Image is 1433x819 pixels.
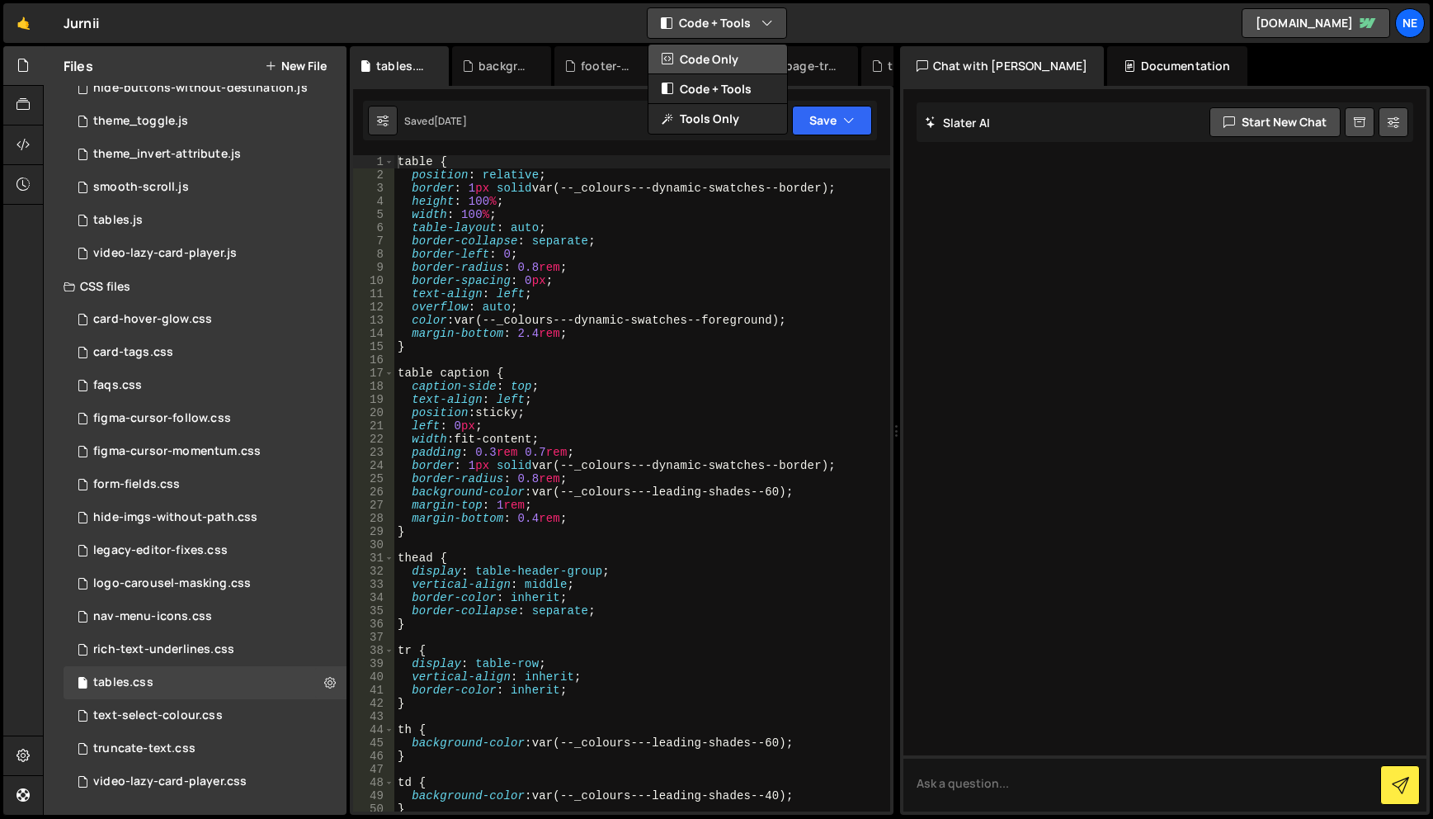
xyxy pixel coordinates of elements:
div: 16 [353,353,394,367]
div: 29 [353,525,394,538]
div: 16694/47633.css [64,303,346,336]
div: smooth-scroll.js [93,180,189,195]
div: 17 [353,367,394,380]
div: 16694/46743.css [64,402,346,435]
div: text-select-colour.css [93,708,223,723]
div: 16694/45746.css [64,369,346,402]
div: 16694/47252.css [64,435,346,468]
div: 16694/47813.js [64,105,346,138]
div: card-hover-glow.css [93,312,212,327]
div: 40 [353,670,394,684]
div: 16694/46553.js [64,138,346,171]
div: hide-imgs-without-path.css [93,510,257,525]
div: 16694/47249.css [64,666,346,699]
div: 16694/45729.css [64,567,346,600]
div: 38 [353,644,394,657]
div: theme_toggle.js [93,114,188,129]
div: 16694/45897.css [64,765,346,798]
div: card-tags.css [93,345,173,360]
div: 31 [353,552,394,565]
div: 7 [353,234,394,248]
div: 48 [353,776,394,789]
div: logo-carousel-masking.css [93,576,251,591]
div: 33 [353,578,394,591]
div: page-transition-out.js [785,58,838,74]
div: 35 [353,604,394,618]
div: faqs.css [93,378,142,393]
div: 45 [353,736,394,750]
div: video-lazy-card-player.css [93,774,247,789]
div: tables.css [376,58,429,74]
div: 25 [353,472,394,485]
div: Saved [404,114,467,128]
div: footer-squares.js [581,58,634,74]
div: Jurnii [64,13,99,33]
div: 26 [353,485,394,499]
div: 16694/46846.css [64,501,346,534]
div: 16694/47250.js [64,204,346,237]
div: 6 [353,221,394,234]
div: 16694/45748.css [64,468,346,501]
div: tables.css [93,675,153,690]
div: 41 [353,684,394,697]
div: theme_toggle.js [888,58,940,74]
div: 32 [353,565,394,578]
div: 16694/45728.css [64,732,346,765]
div: 23 [353,446,394,459]
div: 8 [353,248,394,261]
div: nav-menu-icons.css [93,609,212,624]
div: 3 [353,182,394,195]
div: 27 [353,499,394,512]
div: 24 [353,459,394,472]
a: 🤙 [3,3,44,43]
div: 10 [353,274,394,287]
div: 1 [353,155,394,168]
div: 16694/45914.js [64,72,346,105]
div: 46 [353,750,394,763]
div: 13 [353,314,394,327]
div: 20 [353,406,394,419]
button: Code + Tools [648,74,787,104]
div: 14 [353,327,394,340]
a: Ne [1395,8,1425,38]
div: 18 [353,380,394,393]
button: Save [792,106,872,135]
div: 28 [353,512,394,525]
div: 15 [353,340,394,353]
div: Chat with [PERSON_NAME] [900,46,1105,86]
div: [DATE] [434,114,467,128]
h2: Files [64,57,93,75]
div: rich-text-underlines.css [93,642,234,657]
div: 2 [353,168,394,182]
div: 9 [353,261,394,274]
button: New File [265,59,327,73]
div: 16694/46845.css [64,336,346,369]
div: 16694/45610.css [64,633,346,666]
div: tables.js [93,213,143,228]
div: 44 [353,723,394,736]
div: CSS files [44,270,346,303]
div: 19 [353,393,394,406]
div: 5 [353,208,394,221]
div: 43 [353,710,394,723]
div: 42 [353,697,394,710]
h2: Slater AI [925,115,991,130]
div: 49 [353,789,394,802]
div: 16694/47139.css [64,534,346,567]
div: 50 [353,802,394,816]
div: 4 [353,195,394,208]
div: 16694/46218.css [64,600,346,633]
div: 30 [353,538,394,552]
div: theme_invert-attribute.js [93,147,241,162]
div: figma-cursor-follow.css [93,411,231,426]
div: 16694/45896.js [64,237,346,270]
div: 34 [353,591,394,604]
div: 16694/47812.css [64,699,346,732]
div: 37 [353,631,394,644]
button: Code + Tools [648,8,786,38]
div: hide-buttons-without-destination.js [93,81,308,96]
div: 36 [353,618,394,631]
div: truncate-text.css [93,741,196,756]
div: figma-cursor-momentum.css [93,444,261,459]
